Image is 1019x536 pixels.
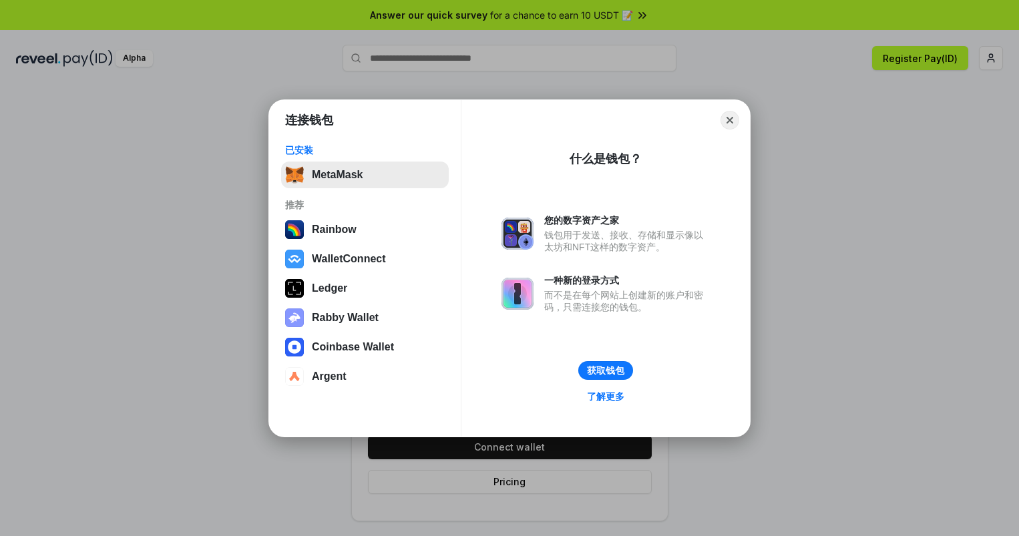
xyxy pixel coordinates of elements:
img: svg+xml,%3Csvg%20xmlns%3D%22http%3A%2F%2Fwww.w3.org%2F2000%2Fsvg%22%20fill%3D%22none%22%20viewBox... [501,218,534,250]
a: 了解更多 [579,388,632,405]
div: 推荐 [285,199,445,211]
img: svg+xml,%3Csvg%20width%3D%2228%22%20height%3D%2228%22%20viewBox%3D%220%200%2028%2028%22%20fill%3D... [285,338,304,356]
button: Coinbase Wallet [281,334,449,360]
img: svg+xml,%3Csvg%20xmlns%3D%22http%3A%2F%2Fwww.w3.org%2F2000%2Fsvg%22%20fill%3D%22none%22%20viewBox... [501,278,534,310]
div: WalletConnect [312,253,386,265]
button: Close [721,111,739,129]
button: MetaMask [281,162,449,188]
div: Rainbow [312,224,357,236]
img: svg+xml,%3Csvg%20width%3D%2228%22%20height%3D%2228%22%20viewBox%3D%220%200%2028%2028%22%20fill%3D... [285,367,304,386]
h1: 连接钱包 [285,112,333,128]
div: Argent [312,370,347,382]
img: svg+xml,%3Csvg%20fill%3D%22none%22%20height%3D%2233%22%20viewBox%3D%220%200%2035%2033%22%20width%... [285,166,304,184]
button: Rainbow [281,216,449,243]
button: 获取钱包 [578,361,633,380]
div: 而不是在每个网站上创建新的账户和密码，只需连接您的钱包。 [544,289,710,313]
button: WalletConnect [281,246,449,272]
div: 已安装 [285,144,445,156]
div: 获取钱包 [587,364,624,376]
div: 您的数字资产之家 [544,214,710,226]
div: 钱包用于发送、接收、存储和显示像以太坊和NFT这样的数字资产。 [544,229,710,253]
div: 什么是钱包？ [570,151,642,167]
img: svg+xml,%3Csvg%20width%3D%2228%22%20height%3D%2228%22%20viewBox%3D%220%200%2028%2028%22%20fill%3D... [285,250,304,268]
button: Argent [281,363,449,390]
div: Coinbase Wallet [312,341,394,353]
img: svg+xml,%3Csvg%20width%3D%22120%22%20height%3D%22120%22%20viewBox%3D%220%200%20120%20120%22%20fil... [285,220,304,239]
button: Ledger [281,275,449,302]
div: Rabby Wallet [312,312,379,324]
div: 了解更多 [587,390,624,403]
img: svg+xml,%3Csvg%20xmlns%3D%22http%3A%2F%2Fwww.w3.org%2F2000%2Fsvg%22%20fill%3D%22none%22%20viewBox... [285,308,304,327]
div: MetaMask [312,169,363,181]
div: Ledger [312,282,347,294]
button: Rabby Wallet [281,304,449,331]
div: 一种新的登录方式 [544,274,710,286]
img: svg+xml,%3Csvg%20xmlns%3D%22http%3A%2F%2Fwww.w3.org%2F2000%2Fsvg%22%20width%3D%2228%22%20height%3... [285,279,304,298]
